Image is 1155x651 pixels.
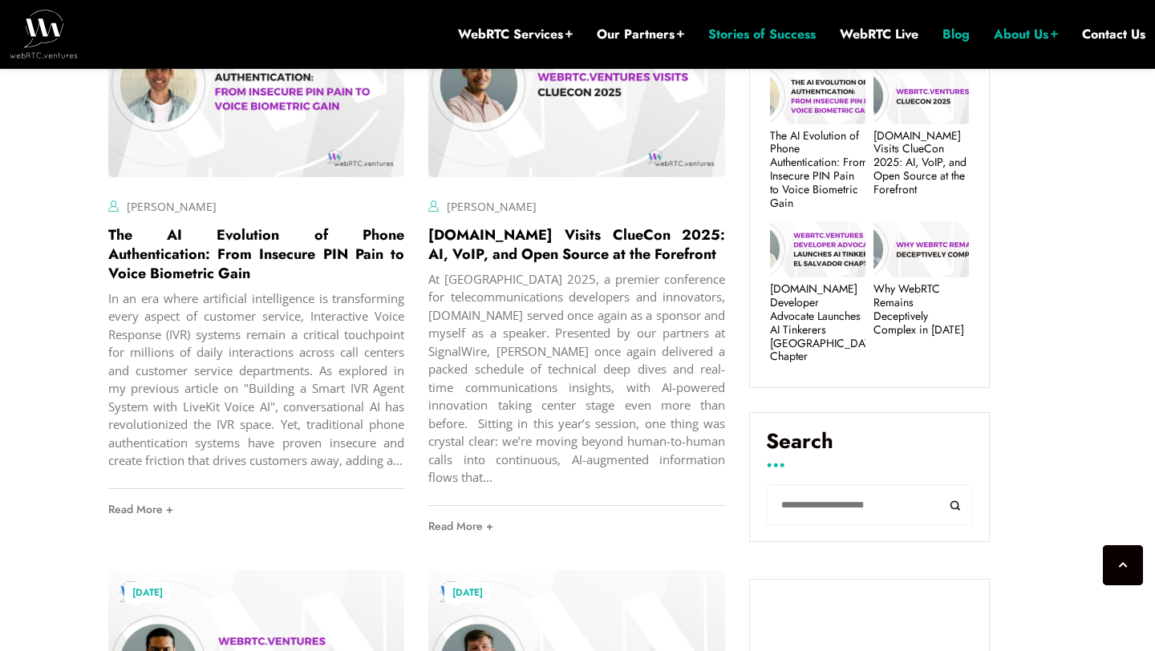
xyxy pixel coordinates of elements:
a: [PERSON_NAME] [127,199,217,214]
a: WebRTC Services [458,26,573,43]
a: [DOMAIN_NAME] Visits ClueCon 2025: AI, VoIP, and Open Source at the Forefront [873,129,969,196]
a: Contact Us [1082,26,1145,43]
a: [DOMAIN_NAME] Visits ClueCon 2025: AI, VoIP, and Open Source at the Forefront [428,224,725,265]
a: [DATE] [444,582,491,603]
button: Search [937,484,973,525]
a: Stories of Success [708,26,816,43]
a: The AI Evolution of Phone Authentication: From Insecure PIN Pain to Voice Biometric Gain [108,224,405,284]
a: [PERSON_NAME] [447,199,537,214]
div: In an era where artificial intelligence is transforming every aspect of customer service, Interac... [108,289,405,470]
label: Search [766,429,973,466]
a: Our Partners [597,26,684,43]
a: Read More + [108,489,405,529]
a: Blog [942,26,970,43]
a: WebRTC Live [840,26,918,43]
div: At [GEOGRAPHIC_DATA] 2025, a premier conference for telecommunications developers and innovators,... [428,270,725,487]
a: [DATE] [124,582,171,603]
img: WebRTC.ventures [10,10,78,58]
a: [DOMAIN_NAME] Developer Advocate Launches AI Tinkerers [GEOGRAPHIC_DATA] Chapter [770,282,865,363]
a: Why WebRTC Remains Deceptively Complex in [DATE] [873,282,969,336]
a: About Us [994,26,1058,43]
a: Read More + [428,506,725,546]
a: The AI Evolution of Phone Authentication: From Insecure PIN Pain to Voice Biometric Gain [770,129,865,210]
